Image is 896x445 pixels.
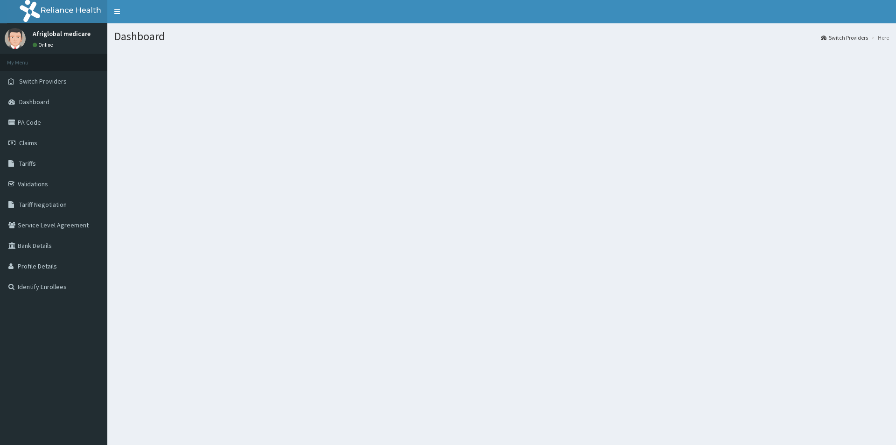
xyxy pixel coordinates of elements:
[19,159,36,168] span: Tariffs
[821,34,868,42] a: Switch Providers
[19,139,37,147] span: Claims
[114,30,889,42] h1: Dashboard
[869,34,889,42] li: Here
[19,98,49,106] span: Dashboard
[19,200,67,209] span: Tariff Negotiation
[19,77,67,85] span: Switch Providers
[5,28,26,49] img: User Image
[33,30,91,37] p: Afriglobal medicare
[33,42,55,48] a: Online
